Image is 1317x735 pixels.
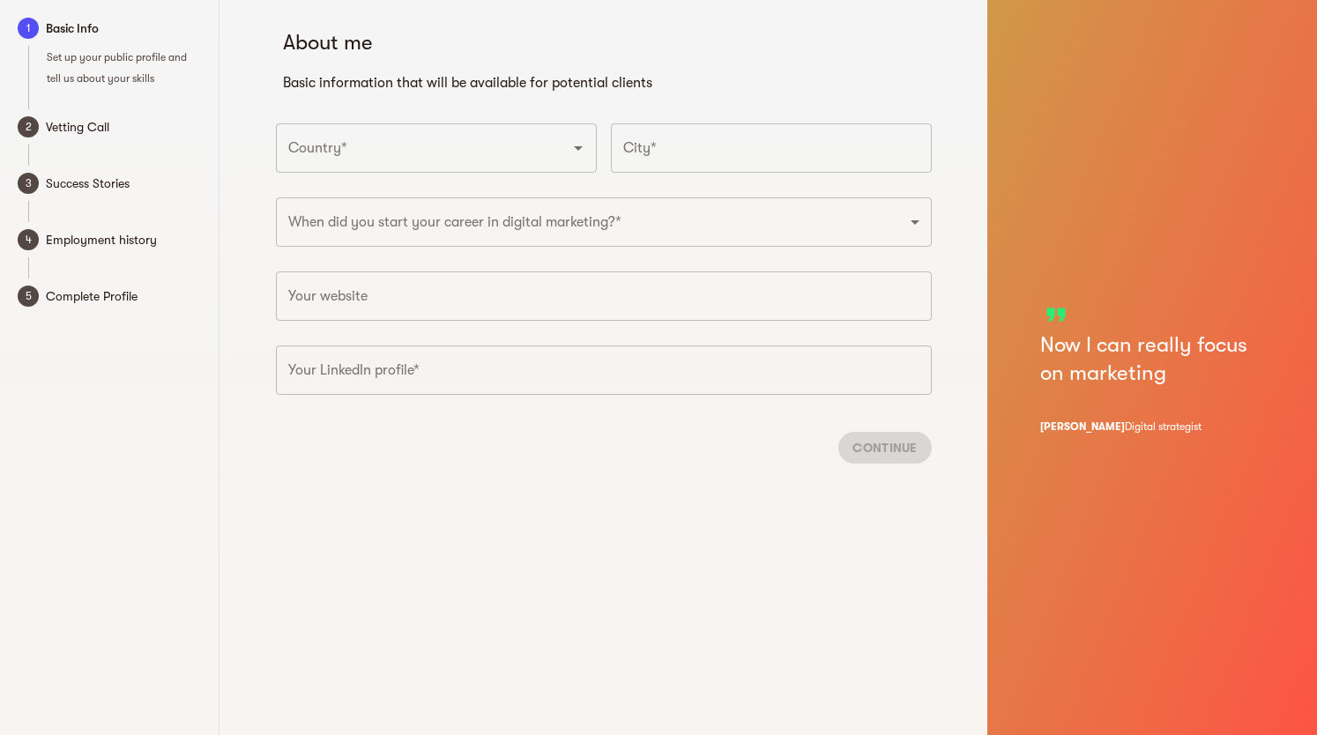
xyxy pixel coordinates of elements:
input: e.g. https://www.my-site.com [276,271,932,321]
span: Basic Info [46,18,201,39]
button: Open [566,136,591,160]
span: Employment history [46,229,201,250]
text: 4 [26,234,32,246]
span: Vetting Call [46,116,201,137]
text: 1 [26,22,31,34]
input: e.g. https://www.linkedin.com/in/admarketer [276,345,932,395]
text: 3 [26,177,32,189]
input: Country* [284,131,539,165]
span: Success Stories [46,173,201,194]
span: Set up your public profile and tell us about your skills [47,51,187,85]
h6: Basic information that will be available for potential clients [283,71,925,95]
span: Complete Profile [46,286,201,307]
span: [PERSON_NAME] [1040,420,1125,433]
h5: About me [283,28,925,56]
span: format_quote [1040,299,1072,330]
iframe: Chat Widget [1000,531,1317,735]
text: 2 [26,121,32,133]
h5: Now I can really focus on marketing [1040,330,1264,387]
input: City* [611,123,932,173]
text: 5 [26,290,32,302]
span: Digital strategist [1125,420,1202,433]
